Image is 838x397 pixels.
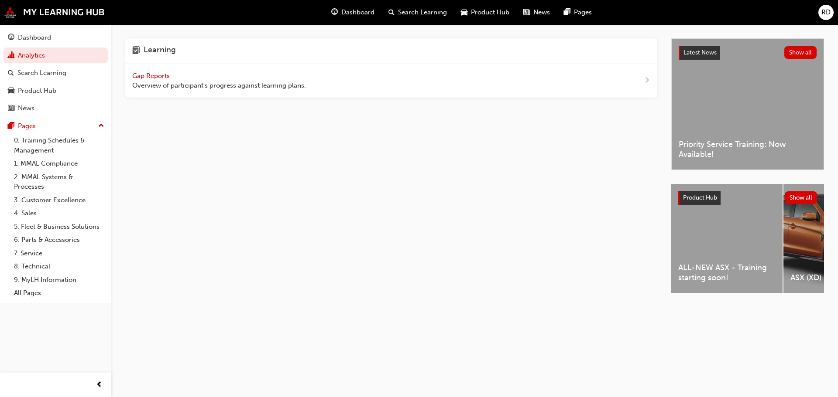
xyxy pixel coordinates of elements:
[533,7,550,17] span: News
[132,81,306,91] span: Overview of participant's progress against learning plans.
[3,65,108,81] a: Search Learning
[574,7,592,17] span: Pages
[671,38,824,170] a: Latest NewsShow allPriority Service Training: Now Available!
[8,87,14,95] span: car-icon
[678,191,817,205] a: Product HubShow all
[341,7,374,17] span: Dashboard
[10,170,108,193] a: 2. MMAL Systems & Processes
[3,118,108,134] button: Pages
[818,5,834,20] button: RD
[10,286,108,300] a: All Pages
[8,105,14,112] span: news-icon
[10,260,108,273] a: 8. Technical
[683,49,717,56] span: Latest News
[644,75,650,86] span: next-icon
[564,7,570,18] span: pages-icon
[679,46,817,60] a: Latest NewsShow all
[10,193,108,207] a: 3. Customer Excellence
[96,380,103,390] span: prev-icon
[8,122,14,130] span: pages-icon
[821,7,831,17] span: RD
[516,3,557,21] a: news-iconNews
[679,139,817,159] span: Priority Service Training: Now Available!
[18,86,56,96] div: Product Hub
[3,83,108,99] a: Product Hub
[8,34,14,42] span: guage-icon
[4,7,105,18] img: mmal
[454,3,516,21] a: car-iconProduct Hub
[388,7,395,18] span: search-icon
[398,7,447,17] span: Search Learning
[17,68,66,78] div: Search Learning
[10,157,108,170] a: 1. MMAL Compliance
[331,7,338,18] span: guage-icon
[671,184,783,293] a: ALL-NEW ASX - Training starting soon!
[10,207,108,220] a: 4. Sales
[678,263,776,282] span: ALL-NEW ASX - Training starting soon!
[144,45,176,57] h4: Learning
[523,7,530,18] span: news-icon
[132,72,172,80] span: Gap Reports
[8,69,14,77] span: search-icon
[557,3,599,21] a: pages-iconPages
[10,273,108,287] a: 9. MyLH Information
[125,64,657,98] a: Gap Reports Overview of participant's progress against learning plans.next-icon
[18,103,34,113] div: News
[471,7,509,17] span: Product Hub
[10,220,108,234] a: 5. Fleet & Business Solutions
[98,120,104,132] span: up-icon
[3,30,108,46] a: Dashboard
[3,100,108,116] a: News
[10,233,108,247] a: 6. Parts & Accessories
[18,121,36,131] div: Pages
[18,33,51,43] div: Dashboard
[461,7,467,18] span: car-icon
[3,28,108,118] button: DashboardAnalyticsSearch LearningProduct HubNews
[785,191,817,204] button: Show all
[10,134,108,157] a: 0. Training Schedules & Management
[381,3,454,21] a: search-iconSearch Learning
[132,45,140,57] span: learning-icon
[3,48,108,64] a: Analytics
[10,247,108,260] a: 7. Service
[683,194,717,201] span: Product Hub
[784,46,817,59] button: Show all
[8,52,14,60] span: chart-icon
[324,3,381,21] a: guage-iconDashboard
